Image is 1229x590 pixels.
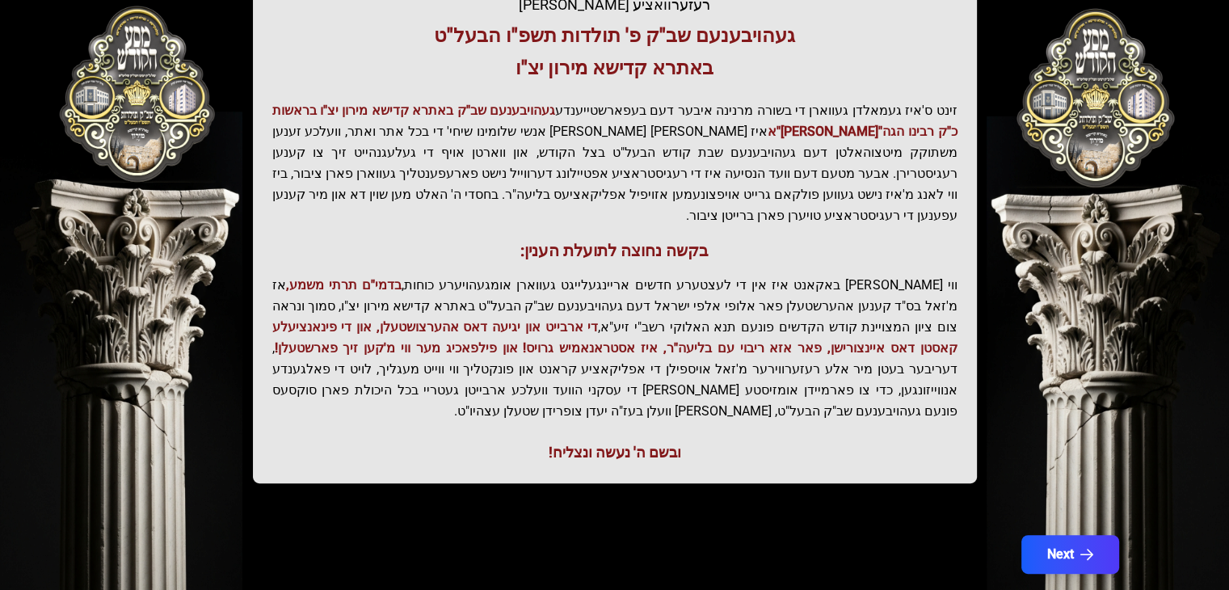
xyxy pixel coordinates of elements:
span: די ארבייט און יגיעה דאס אהערצושטעלן, און די פינאנציעלע קאסטן דאס איינצורישן, פאר אזא ריבוי עם בלי... [272,319,958,356]
button: Next [1021,535,1119,574]
span: געהויבענעם שב"ק באתרא קדישא מירון יצ"ו בראשות כ"ק רבינו הגה"[PERSON_NAME]"א [272,103,958,139]
h3: געהויבענעם שב"ק פ' תולדות תשפ"ו הבעל"ט [272,23,958,48]
h3: באתרא קדישא מירון יצ"ו [272,55,958,81]
p: זינט ס'איז געמאלדן געווארן די בשורה מרנינה איבער דעם בעפארשטייענדע איז [PERSON_NAME] [PERSON_NAME... [272,100,958,226]
span: בדמי"ם תרתי משמע, [286,277,402,293]
p: ווי [PERSON_NAME] באקאנט איז אין די לעצטערע חדשים אריינגעלייגט געווארן אומגעהויערע כוחות, אז מ'זא... [272,275,958,422]
div: ובשם ה' נעשה ונצליח! [272,441,958,464]
h3: בקשה נחוצה לתועלת הענין: [272,239,958,262]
